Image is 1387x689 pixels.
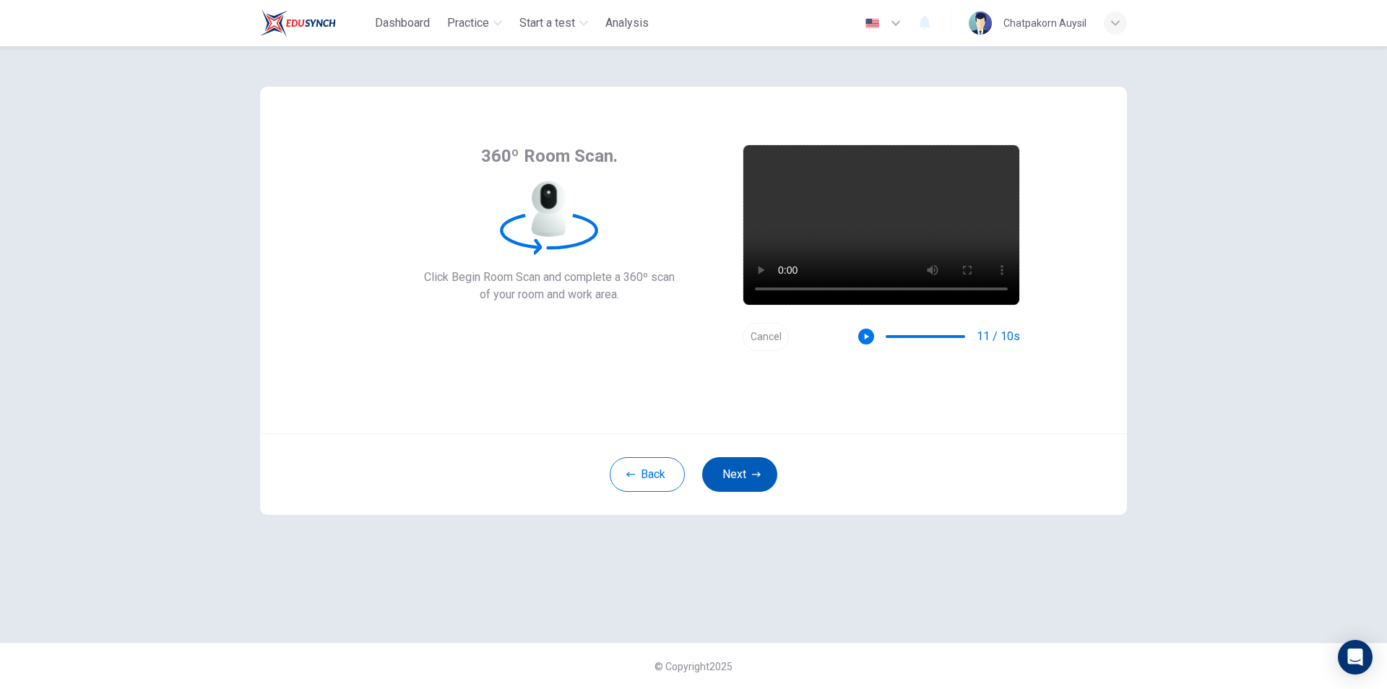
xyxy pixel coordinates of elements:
button: Practice [441,10,508,36]
div: Chatpakorn Auysil [1003,14,1086,32]
span: Start a test [519,14,575,32]
button: Next [702,457,777,492]
span: 11 / 10s [977,328,1020,345]
button: Back [610,457,685,492]
span: © Copyright 2025 [654,661,733,672]
span: 360º Room Scan. [481,144,618,168]
button: Dashboard [369,10,436,36]
div: Open Intercom Messenger [1338,640,1373,675]
button: Start a test [514,10,594,36]
button: Cancel [743,323,789,351]
span: of your room and work area. [424,286,675,303]
img: en [863,18,881,29]
button: Analysis [600,10,654,36]
span: Practice [447,14,489,32]
img: Profile picture [969,12,992,35]
img: Train Test logo [260,9,336,38]
span: Click Begin Room Scan and complete a 360º scan [424,269,675,286]
span: Dashboard [375,14,430,32]
span: Analysis [605,14,649,32]
a: Train Test logo [260,9,369,38]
